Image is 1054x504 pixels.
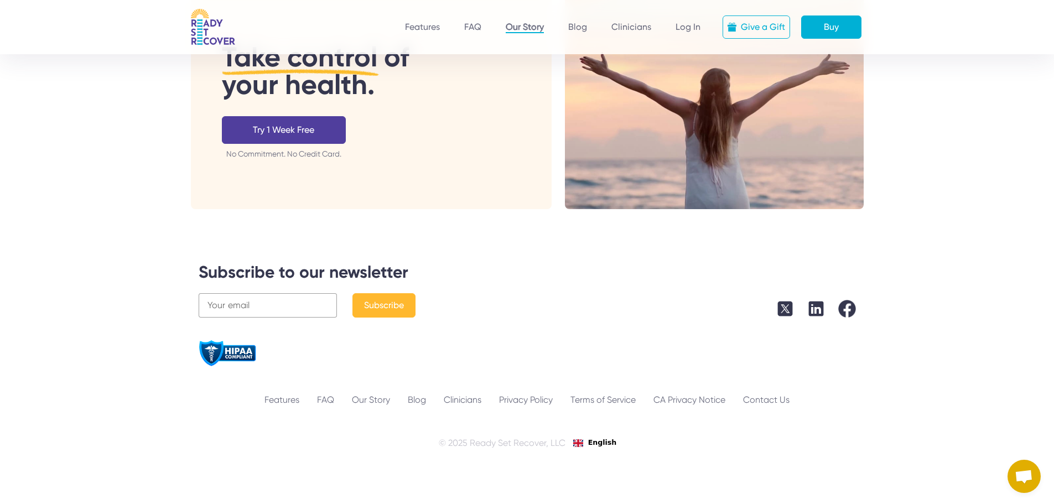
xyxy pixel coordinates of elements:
[191,9,235,45] img: RSR
[222,40,384,74] span: Take control
[645,393,734,407] a: CA Privacy Notice
[565,433,624,453] div: Language Switcher
[343,393,399,407] a: Our Story
[199,262,416,282] div: Subscribe to our newsletter
[807,300,825,318] img: Linkedin icn
[1008,460,1041,493] a: Open chat
[490,393,562,407] a: Privacy Policy
[776,300,794,318] img: X icn
[801,15,861,39] a: Buy
[222,63,384,83] img: Line
[222,43,505,98] div: of your health.
[222,148,346,159] div: No Commitment. No Credit Card.
[568,22,587,32] a: Blog
[741,20,785,34] div: Give a Gift
[308,393,343,407] a: FAQ
[256,393,308,407] a: Features
[199,340,256,367] img: Hipaa
[464,22,481,32] a: FAQ
[562,393,645,407] a: Terms of Service
[611,22,651,32] a: Clinicians
[435,393,490,407] a: Clinicians
[565,433,624,453] div: Language selected: English
[676,22,700,32] a: Log In
[824,20,839,34] div: Buy
[405,22,440,32] a: Features
[838,300,856,318] img: Fb icn
[352,293,416,318] button: Subscribe
[573,439,583,447] img: English flag
[734,393,798,407] div: Contact Us
[439,437,565,450] div: © 2025 Ready Set Recover, LLC
[222,116,346,144] a: Try 1 Week Free
[506,22,544,33] a: Our Story
[399,393,435,407] a: Blog
[723,15,790,39] a: Give a Gift
[573,438,617,448] a: English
